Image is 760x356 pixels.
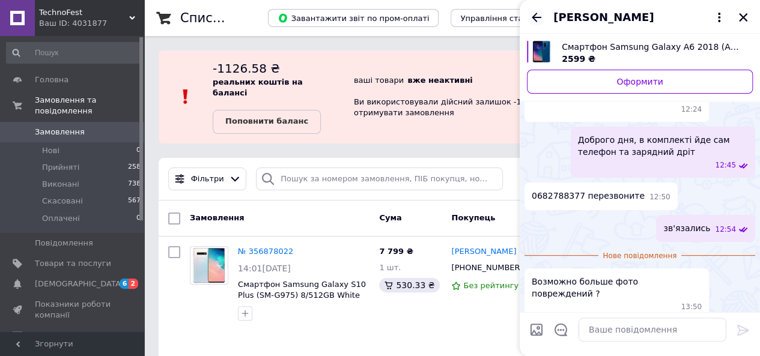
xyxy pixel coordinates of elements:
h1: Список замовлень [180,11,302,25]
div: 530.33 ₴ [379,278,439,292]
img: 6417413333_w80_h80_smartfon-samsung-galaxy.jpg [530,41,552,62]
span: Нові [42,145,59,156]
span: Завантажити звіт по пром-оплаті [278,13,429,23]
b: реальних коштів на балансі [213,77,303,97]
span: Виконані [42,179,79,190]
span: 12:54 12.08.2025 [715,225,736,235]
a: Оформити [527,70,753,94]
img: Фото товару [190,248,228,283]
span: Головна [35,74,68,85]
span: Оплачені [42,213,80,224]
span: 6 [120,279,129,289]
input: Пошук за номером замовлення, ПІБ покупця, номером телефону, Email, номером накладної [256,167,503,191]
span: 2599 ₴ [562,54,595,64]
button: Відкрити шаблони відповідей [553,322,569,337]
span: Показники роботи компанії [35,299,111,321]
span: 738 [128,179,141,190]
div: Ваш ID: 4031877 [39,18,144,29]
a: Поповнити баланс [213,110,321,134]
input: Пошук [6,42,142,64]
span: 0 [136,145,141,156]
span: TechnoFest [39,7,129,18]
button: Завантажити звіт по пром-оплаті [268,9,439,27]
span: Доброго дня, в комплекті йде сам телефон та зарядний дріт [578,134,748,158]
img: :exclamation: [177,88,195,106]
b: вже неактивні [407,76,472,85]
a: Переглянути товар [527,41,753,65]
span: Фільтри [191,173,224,185]
div: [PHONE_NUMBER] [449,260,525,276]
span: [PERSON_NAME] [553,10,654,25]
span: Cума [379,213,401,222]
div: ваші товари Ви використовували дійсний залишок -1 000 ₴. , щоб продовжити отримувати замовлення [354,60,746,134]
span: Покупець [451,213,495,222]
span: -1126.58 ₴ [213,61,280,76]
span: Скасовані [42,196,83,207]
span: Прийняті [42,162,79,173]
button: Управління статусами [451,9,562,27]
span: [DEMOGRAPHIC_DATA] [35,279,124,289]
span: Управління статусами [460,14,552,23]
a: Фото товару [190,246,228,285]
span: 0682788377 перезвоните [532,190,645,202]
span: 12:24 12.08.2025 [681,104,702,115]
span: 567 [128,196,141,207]
span: 2 [129,279,138,289]
span: 1 шт. [379,263,401,272]
span: Возможно больше фото повреждений ? [532,276,702,300]
span: 13:50 12.08.2025 [681,302,702,312]
b: Поповнити баланс [225,116,308,125]
span: Замовлення та повідомлення [35,95,144,116]
span: Замовлення [190,213,244,222]
button: [PERSON_NAME] [553,10,726,25]
span: 12:50 12.08.2025 [649,192,670,202]
span: 12:45 12.08.2025 [715,160,736,170]
span: 14:01[DATE] [238,264,291,273]
span: 7 799 ₴ [379,247,413,256]
button: Назад [529,10,544,25]
span: 0 [136,213,141,224]
span: Товари та послуги [35,258,111,269]
span: Повідомлення [35,238,93,249]
span: Смартфон Samsung Galaxy A6 2018 (A600F) 32Gb Blue, 2SIM 5.6" Super AMOLED 16 Мп 3000mAh [562,41,743,53]
span: Замовлення [35,127,85,137]
a: № 356878022 [238,247,293,256]
span: Відгуки [35,331,66,342]
button: Закрити [736,10,750,25]
a: [PERSON_NAME] [451,246,516,258]
a: Смартфон Samsung Galaxy S10 Plus (SM-G975) 8/512GB White 6.4" Exynos 9820, 8 ядер 4100мАч [238,280,366,322]
span: 258 [128,162,141,173]
span: зв'язались [663,222,710,235]
span: Без рейтингу [463,281,518,290]
span: Нове повідомлення [598,251,682,261]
